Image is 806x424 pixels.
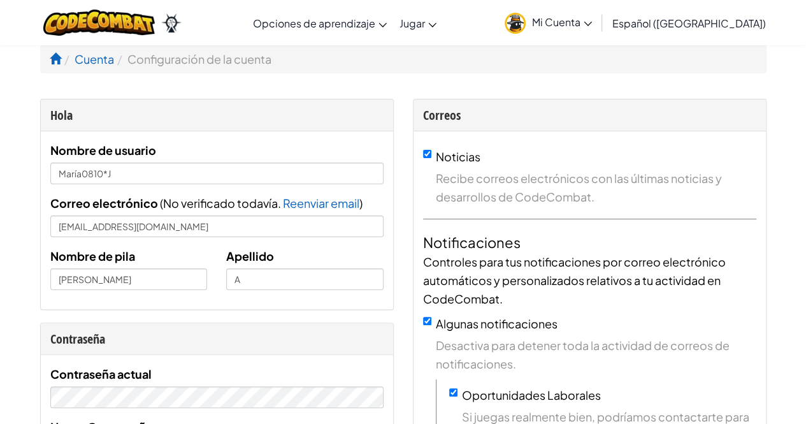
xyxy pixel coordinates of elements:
font: Algunas notificaciones [436,316,558,331]
font: Notificaciones [423,233,521,251]
img: avatar [505,13,526,34]
font: Configuración de la cuenta [127,52,271,66]
font: Apellido [226,249,274,263]
font: Opciones de aprendizaje [253,17,375,30]
font: Reenviar email [283,196,359,210]
font: Oportunidades Laborales [462,388,601,402]
a: Opciones de aprendizaje [247,6,393,40]
font: Nombre de pila [50,249,135,263]
font: Correo electrónico [50,196,158,210]
font: No verificado todavía. [163,196,281,210]
font: ( [160,196,163,210]
font: Recibe correos electrónicos con las últimas noticias y desarrollos de CodeCombat. [436,171,722,204]
a: Mi Cuenta [498,3,598,43]
font: Nombre de usuario [50,143,156,157]
font: Contraseña [50,330,105,347]
font: Noticias [436,149,480,164]
img: Logotipo de CodeCombat [43,10,155,36]
font: Jugar [399,17,425,30]
font: Español ([GEOGRAPHIC_DATA]) [612,17,766,30]
font: Controles para tus notificaciones por correo electrónico automáticos y personalizados relativos a... [423,254,726,306]
font: Correos [423,106,461,124]
font: Desactiva para detener toda la actividad de correos de notificaciones. [436,338,730,371]
font: ) [359,196,363,210]
font: Mi Cuenta [532,15,580,29]
a: Español ([GEOGRAPHIC_DATA]) [606,6,772,40]
img: Ozaria [161,13,182,33]
a: Jugar [393,6,443,40]
font: Hola [50,106,73,124]
font: Contraseña actual [50,367,152,381]
a: Cuenta [75,52,114,66]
